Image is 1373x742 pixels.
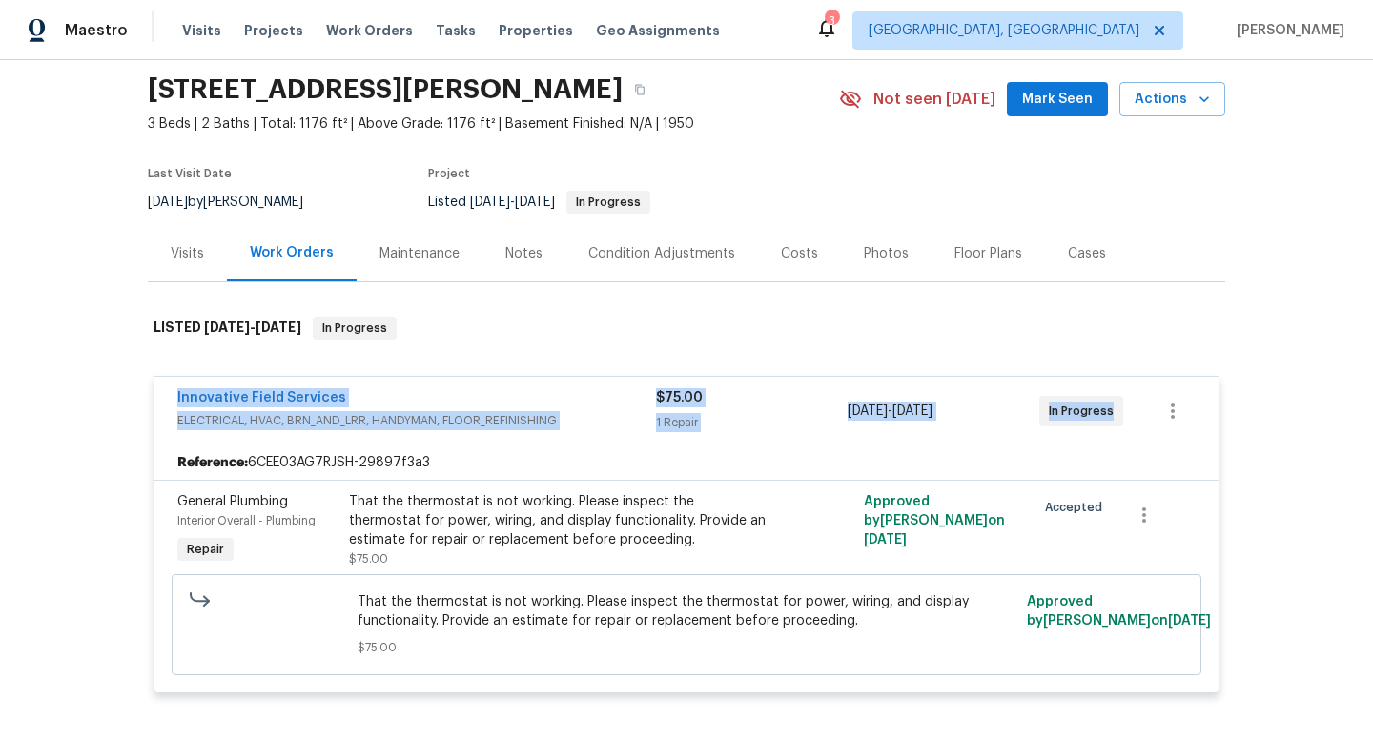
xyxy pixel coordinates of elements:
span: [DATE] [864,533,907,546]
span: Approved by [PERSON_NAME] on [1027,595,1211,628]
span: [DATE] [148,196,188,209]
span: Properties [499,21,573,40]
div: 6CEE03AG7RJSH-29897f3a3 [154,445,1219,480]
div: 3 [825,11,838,31]
span: [DATE] [848,404,888,418]
span: - [470,196,555,209]
span: Project [428,168,470,179]
div: Floor Plans [954,244,1022,263]
div: That the thermostat is not working. Please inspect the thermostat for power, wiring, and display ... [349,492,767,549]
span: [DATE] [256,320,301,334]
span: $75.00 [349,553,388,565]
span: Approved by [PERSON_NAME] on [864,495,1005,546]
div: Maintenance [379,244,460,263]
span: 3 Beds | 2 Baths | Total: 1176 ft² | Above Grade: 1176 ft² | Basement Finished: N/A | 1950 [148,114,839,134]
span: General Plumbing [177,495,288,508]
div: Notes [505,244,543,263]
span: Work Orders [326,21,413,40]
h2: [STREET_ADDRESS][PERSON_NAME] [148,80,623,99]
span: Geo Assignments [596,21,720,40]
span: [DATE] [470,196,510,209]
span: That the thermostat is not working. Please inspect the thermostat for power, wiring, and display ... [358,592,1016,630]
span: Mark Seen [1022,88,1093,112]
div: Work Orders [250,243,334,262]
span: Interior Overall - Plumbing [177,515,316,526]
span: - [204,320,301,334]
span: [DATE] [515,196,555,209]
span: Actions [1135,88,1210,112]
span: Repair [179,540,232,559]
div: LISTED [DATE]-[DATE]In Progress [148,298,1225,359]
div: by [PERSON_NAME] [148,191,326,214]
b: Reference: [177,453,248,472]
span: Maestro [65,21,128,40]
span: In Progress [315,319,395,338]
span: [DATE] [204,320,250,334]
div: Cases [1068,244,1106,263]
div: Photos [864,244,909,263]
div: Condition Adjustments [588,244,735,263]
span: In Progress [568,196,648,208]
span: [DATE] [892,404,932,418]
button: Mark Seen [1007,82,1108,117]
span: [GEOGRAPHIC_DATA], [GEOGRAPHIC_DATA] [869,21,1139,40]
button: Actions [1119,82,1225,117]
span: Not seen [DATE] [873,90,995,109]
span: [DATE] [1168,614,1211,628]
h6: LISTED [154,317,301,340]
span: $75.00 [358,638,1016,657]
div: Costs [781,244,818,263]
span: [PERSON_NAME] [1229,21,1344,40]
button: Copy Address [623,72,657,107]
span: Last Visit Date [148,168,232,179]
span: $75.00 [656,391,703,404]
span: In Progress [1049,402,1121,421]
a: Innovative Field Services [177,391,346,404]
div: 1 Repair [656,413,848,432]
span: Listed [428,196,650,209]
span: Accepted [1045,498,1110,517]
span: - [848,402,932,421]
span: Visits [182,21,221,40]
span: ELECTRICAL, HVAC, BRN_AND_LRR, HANDYMAN, FLOOR_REFINISHING [177,411,656,430]
span: Projects [244,21,303,40]
div: Visits [171,244,204,263]
span: Tasks [436,24,476,37]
